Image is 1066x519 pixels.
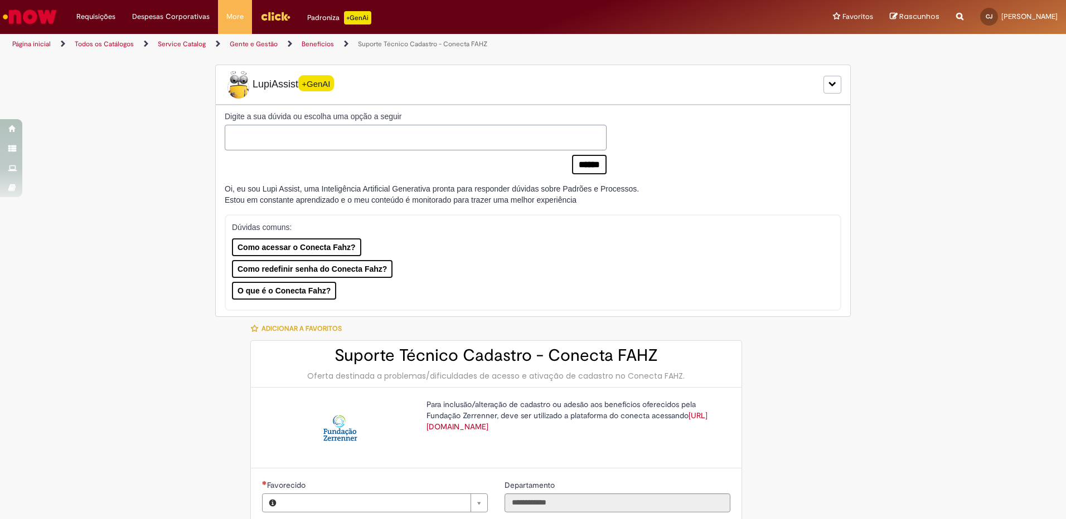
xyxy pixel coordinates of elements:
[260,8,290,25] img: click_logo_yellow_360x200.png
[1,6,59,28] img: ServiceNow
[283,494,487,512] a: Limpar campo Favorecido
[226,11,244,22] span: More
[230,40,278,48] a: Gente e Gestão
[298,75,334,91] span: +GenAI
[307,11,371,25] div: Padroniza
[132,11,210,22] span: Despesas Corporativas
[358,40,487,48] a: Suporte Técnico Cadastro - Conecta FAHZ
[302,40,334,48] a: Benefícios
[225,71,334,99] span: LupiAssist
[215,65,851,105] div: LupiLupiAssist+GenAI
[322,410,358,445] img: Suporte Técnico Cadastro - Conecta FAHZ
[261,324,342,333] span: Adicionar a Favoritos
[890,12,939,22] a: Rascunhos
[75,40,134,48] a: Todos os Catálogos
[262,481,267,485] span: Necessários
[232,222,819,233] p: Dúvidas comuns:
[986,13,992,20] span: CJ
[76,11,115,22] span: Requisições
[427,399,722,432] p: Para inclusão/alteração de cadastro ou adesão aos benefícios oferecidos pela Fundação Zerrenner, ...
[263,494,283,512] button: Favorecido, Visualizar este registro
[262,370,730,381] div: Oferta destinada a problemas/dificuldades de acesso e ativação de cadastro no Conecta FAHZ.
[344,11,371,25] p: +GenAi
[225,71,253,99] img: Lupi
[505,479,557,491] label: Somente leitura - Departamento
[262,346,730,365] h2: Suporte Técnico Cadastro - Conecta FAHZ
[225,183,639,205] div: Oi, eu sou Lupi Assist, uma Inteligência Artificial Generativa pronta para responder dúvidas sobr...
[899,11,939,22] span: Rascunhos
[232,238,361,256] button: Como acessar o Conecta Fahz?
[232,260,393,278] button: Como redefinir senha do Conecta Fahz?
[158,40,206,48] a: Service Catalog
[250,317,348,340] button: Adicionar a Favoritos
[12,40,51,48] a: Página inicial
[505,480,557,490] span: Somente leitura - Departamento
[8,34,702,55] ul: Trilhas de página
[427,410,708,432] a: [URL][DOMAIN_NAME]
[1001,12,1058,21] span: [PERSON_NAME]
[505,493,730,512] input: Departamento
[225,111,607,122] label: Digite a sua dúvida ou escolha uma opção a seguir
[232,282,336,300] button: O que é o Conecta Fahz?
[842,11,873,22] span: Favoritos
[267,480,308,490] span: Necessários - Favorecido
